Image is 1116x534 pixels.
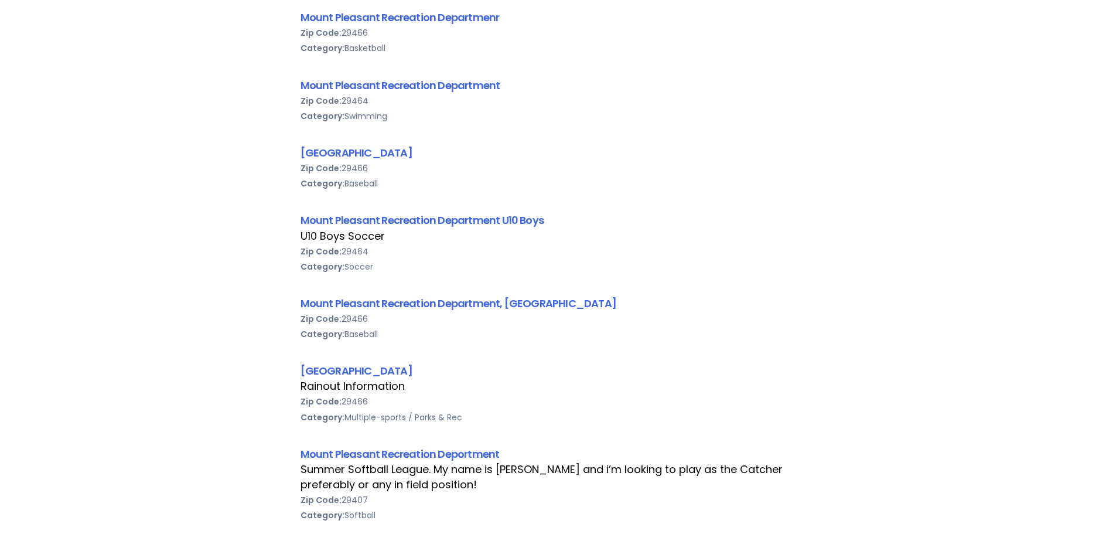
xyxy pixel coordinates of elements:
div: 29464 [301,93,816,108]
b: Zip Code: [301,494,342,506]
div: U10 Boys Soccer [301,229,816,244]
b: Category: [301,42,344,54]
b: Category: [301,110,344,122]
b: Zip Code: [301,396,342,407]
div: 29464 [301,244,816,259]
b: Zip Code: [301,95,342,107]
div: Mount Pleasant Recreation Departmenr [301,9,816,25]
a: Mount Pleasant Recreation Department [301,78,500,93]
a: Mount Pleasant Recreation Department, [GEOGRAPHIC_DATA] [301,296,616,311]
b: Category: [301,509,344,521]
div: [GEOGRAPHIC_DATA] [301,363,816,379]
div: 29466 [301,25,816,40]
div: 29466 [301,311,816,326]
b: Zip Code: [301,313,342,325]
div: 29407 [301,492,816,508]
b: Zip Code: [301,27,342,39]
a: [GEOGRAPHIC_DATA] [301,145,412,160]
b: Category: [301,178,344,189]
div: Summer Softball League. My name is [PERSON_NAME] and i’m looking to play as the Catcher preferabl... [301,462,816,492]
div: Basketball [301,40,816,56]
b: Zip Code: [301,246,342,257]
b: Category: [301,261,344,273]
div: Swimming [301,108,816,124]
div: Soccer [301,259,816,274]
a: [GEOGRAPHIC_DATA] [301,363,412,378]
b: Zip Code: [301,162,342,174]
div: Mount Pleasant Recreation Department [301,77,816,93]
div: Baseball [301,176,816,191]
a: Mount Pleasant Recreation Department U10 Boys [301,213,544,227]
div: 29466 [301,394,816,409]
div: Baseball [301,326,816,342]
div: Multiple-sports / Parks & Rec [301,410,816,425]
a: Mount Pleasant Recreation Departmenr [301,10,500,25]
div: Mount Pleasant Recreation Department U10 Boys [301,212,816,228]
div: Mount Pleasant Recreation Department, [GEOGRAPHIC_DATA] [301,295,816,311]
div: [GEOGRAPHIC_DATA] [301,145,816,161]
div: Softball [301,508,816,523]
b: Category: [301,328,344,340]
b: Category: [301,411,344,423]
a: Mount Pleasant Recreation Deportment [301,447,500,461]
div: Mount Pleasant Recreation Deportment [301,446,816,462]
div: Rainout Information [301,379,816,394]
div: 29466 [301,161,816,176]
